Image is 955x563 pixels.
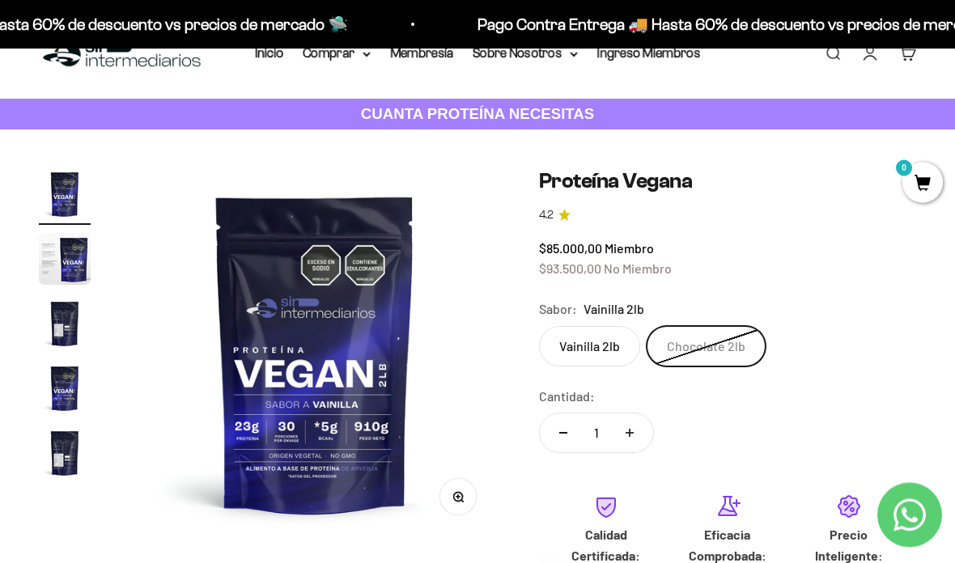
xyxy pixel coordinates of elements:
[584,299,644,320] span: Vainilla 2lb
[539,261,601,277] span: $93.500,00
[894,159,914,178] mark: 0
[19,77,335,121] div: Un aval de expertos o estudios clínicos en la página.
[361,106,595,123] strong: CUANTA PROTEÍNA NECESITAS
[473,44,578,65] summary: Sobre Nosotros
[539,241,602,256] span: $85.000,00
[39,298,91,350] img: Proteína Vegana
[902,176,943,193] a: 0
[19,189,335,233] div: La confirmación de la pureza de los ingredientes.
[39,298,91,355] button: Ir al artículo 3
[605,241,654,256] span: Miembro
[255,47,283,61] a: Inicio
[597,47,700,61] a: Ingreso Miembros
[39,363,91,420] button: Ir al artículo 4
[129,169,500,540] img: Proteína Vegana
[39,234,91,286] img: Proteína Vegana
[390,47,453,61] a: Membresía
[606,414,653,453] button: Aumentar cantidad
[539,169,916,194] h1: Proteína Vegana
[539,387,595,408] label: Cantidad:
[39,169,91,226] button: Ir al artículo 1
[19,157,335,185] div: Un mensaje de garantía de satisfacción visible.
[540,414,587,453] button: Reducir cantidad
[265,241,333,269] span: Enviar
[263,241,335,269] button: Enviar
[39,363,91,415] img: Proteína Vegana
[303,44,371,65] summary: Comprar
[19,125,335,153] div: Más detalles sobre la fecha exacta de entrega.
[539,207,916,225] a: 4.24.2 de 5.0 estrellas
[39,428,91,485] button: Ir al artículo 5
[539,207,554,225] span: 4.2
[39,234,91,290] button: Ir al artículo 2
[39,169,91,221] img: Proteína Vegana
[604,261,672,277] span: No Miembro
[19,26,335,63] p: ¿Qué te daría la seguridad final para añadir este producto a tu carrito?
[39,428,91,480] img: Proteína Vegana
[539,299,577,320] legend: Sabor:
